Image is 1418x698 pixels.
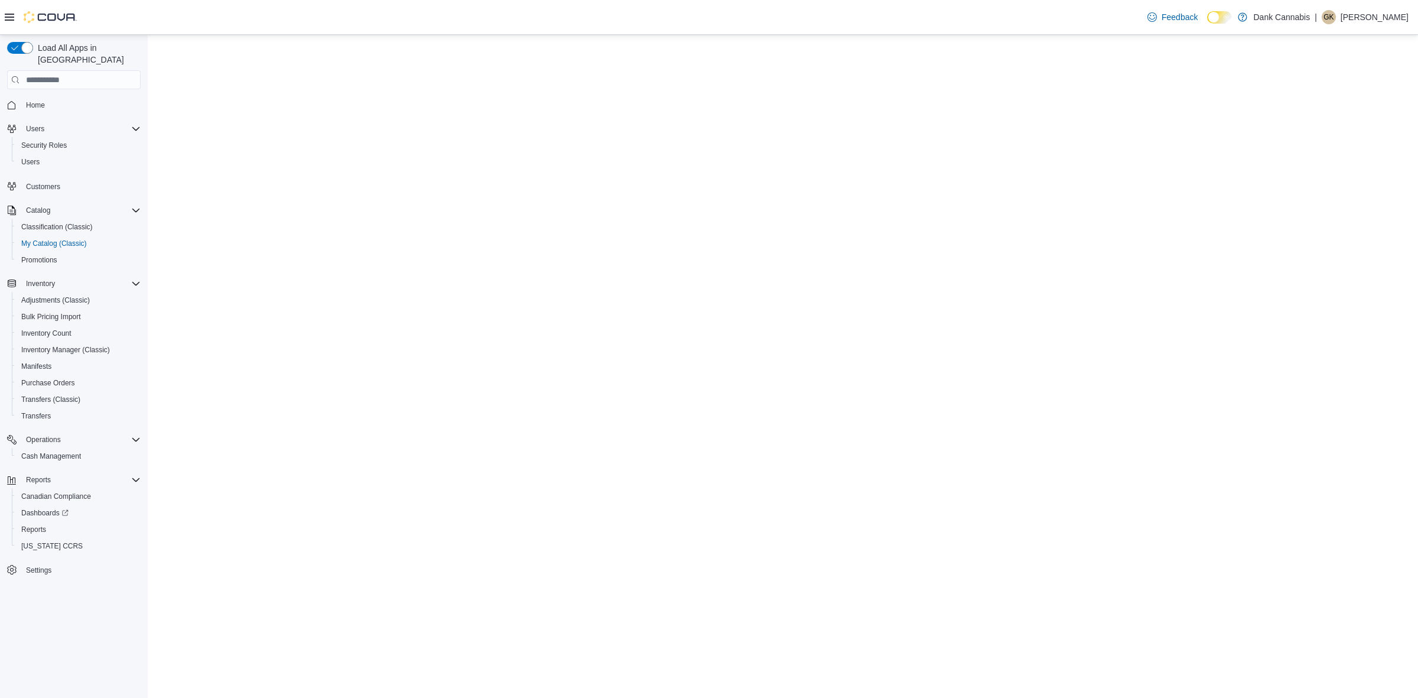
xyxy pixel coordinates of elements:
span: Manifests [21,362,51,371]
button: Users [12,154,145,170]
span: [US_STATE] CCRS [21,541,83,551]
a: My Catalog (Classic) [17,236,92,251]
span: Transfers [17,409,141,423]
a: Users [17,155,44,169]
button: Customers [2,177,145,194]
span: Cash Management [17,449,141,463]
span: Inventory Count [17,326,141,340]
span: Inventory Count [21,329,71,338]
a: Classification (Classic) [17,220,97,234]
span: Purchase Orders [21,378,75,388]
a: Promotions [17,253,62,267]
a: Cash Management [17,449,86,463]
span: Adjustments (Classic) [21,296,90,305]
button: [US_STATE] CCRS [12,538,145,554]
button: Canadian Compliance [12,488,145,505]
button: Transfers (Classic) [12,391,145,408]
span: Transfers (Classic) [17,392,141,407]
span: Transfers [21,411,51,421]
span: Reports [21,473,141,487]
a: Security Roles [17,138,71,152]
button: Reports [2,472,145,488]
span: Bulk Pricing Import [21,312,81,322]
a: Transfers [17,409,56,423]
p: | [1315,10,1317,24]
button: Cash Management [12,448,145,465]
span: Inventory Manager (Classic) [21,345,110,355]
input: Dark Mode [1207,11,1232,24]
span: My Catalog (Classic) [17,236,141,251]
p: Dank Cannabis [1253,10,1310,24]
span: Promotions [21,255,57,265]
span: Feedback [1162,11,1198,23]
span: Users [17,155,141,169]
button: Users [21,122,49,136]
span: Users [21,122,141,136]
a: Purchase Orders [17,376,80,390]
a: Dashboards [12,505,145,521]
span: Customers [26,182,60,191]
button: Catalog [2,202,145,219]
span: Adjustments (Classic) [17,293,141,307]
button: Catalog [21,203,55,217]
span: Operations [21,433,141,447]
button: Transfers [12,408,145,424]
img: Cova [24,11,77,23]
nav: Complex example [7,92,141,609]
a: Adjustments (Classic) [17,293,95,307]
div: Gurpreet Kalkat [1322,10,1336,24]
button: My Catalog (Classic) [12,235,145,252]
span: Catalog [21,203,141,217]
button: Operations [2,431,145,448]
span: Home [26,100,45,110]
span: Promotions [17,253,141,267]
button: Reports [12,521,145,538]
button: Promotions [12,252,145,268]
span: Load All Apps in [GEOGRAPHIC_DATA] [33,42,141,66]
button: Reports [21,473,56,487]
span: Washington CCRS [17,539,141,553]
button: Bulk Pricing Import [12,309,145,325]
a: Customers [21,180,65,194]
span: Purchase Orders [17,376,141,390]
span: Reports [21,525,46,534]
span: Canadian Compliance [21,492,91,501]
a: [US_STATE] CCRS [17,539,87,553]
a: Bulk Pricing Import [17,310,86,324]
span: Classification (Classic) [21,222,93,232]
span: Dashboards [17,506,141,520]
span: Settings [21,563,141,577]
button: Inventory Count [12,325,145,342]
span: Users [26,124,44,134]
button: Operations [21,433,66,447]
button: Classification (Classic) [12,219,145,235]
span: Settings [26,566,51,575]
button: Inventory [2,275,145,292]
span: Cash Management [21,452,81,461]
span: My Catalog (Classic) [21,239,87,248]
span: Reports [17,522,141,537]
a: Reports [17,522,51,537]
span: Catalog [26,206,50,215]
button: Inventory [21,277,60,291]
button: Adjustments (Classic) [12,292,145,309]
span: Inventory [26,279,55,288]
span: Users [21,157,40,167]
button: Inventory Manager (Classic) [12,342,145,358]
span: Security Roles [21,141,67,150]
button: Security Roles [12,137,145,154]
span: Canadian Compliance [17,489,141,504]
span: Transfers (Classic) [21,395,80,404]
a: Manifests [17,359,56,374]
span: Inventory Manager (Classic) [17,343,141,357]
a: Inventory Manager (Classic) [17,343,115,357]
a: Canadian Compliance [17,489,96,504]
button: Users [2,121,145,137]
span: Reports [26,475,51,485]
button: Purchase Orders [12,375,145,391]
a: Feedback [1143,5,1202,29]
button: Home [2,96,145,113]
span: Operations [26,435,61,444]
a: Settings [21,563,56,577]
a: Dashboards [17,506,73,520]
